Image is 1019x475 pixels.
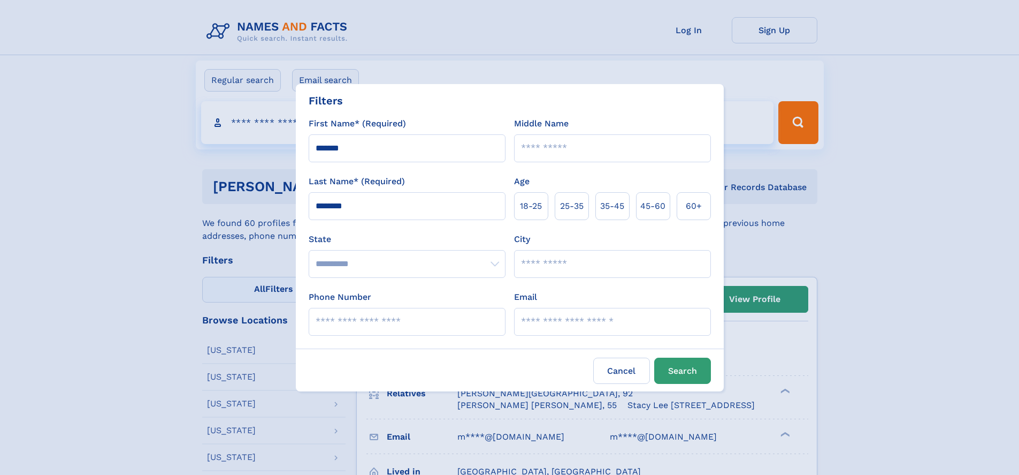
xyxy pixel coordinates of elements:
span: 18‑25 [520,200,542,213]
label: Last Name* (Required) [309,175,405,188]
label: Age [514,175,530,188]
label: Middle Name [514,117,569,130]
span: 35‑45 [600,200,624,213]
label: Email [514,291,537,304]
label: City [514,233,530,246]
label: First Name* (Required) [309,117,406,130]
label: Phone Number [309,291,371,304]
label: State [309,233,505,246]
span: 45‑60 [640,200,665,213]
span: 25‑35 [560,200,584,213]
span: 60+ [686,200,702,213]
div: Filters [309,93,343,109]
label: Cancel [593,358,650,384]
button: Search [654,358,711,384]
